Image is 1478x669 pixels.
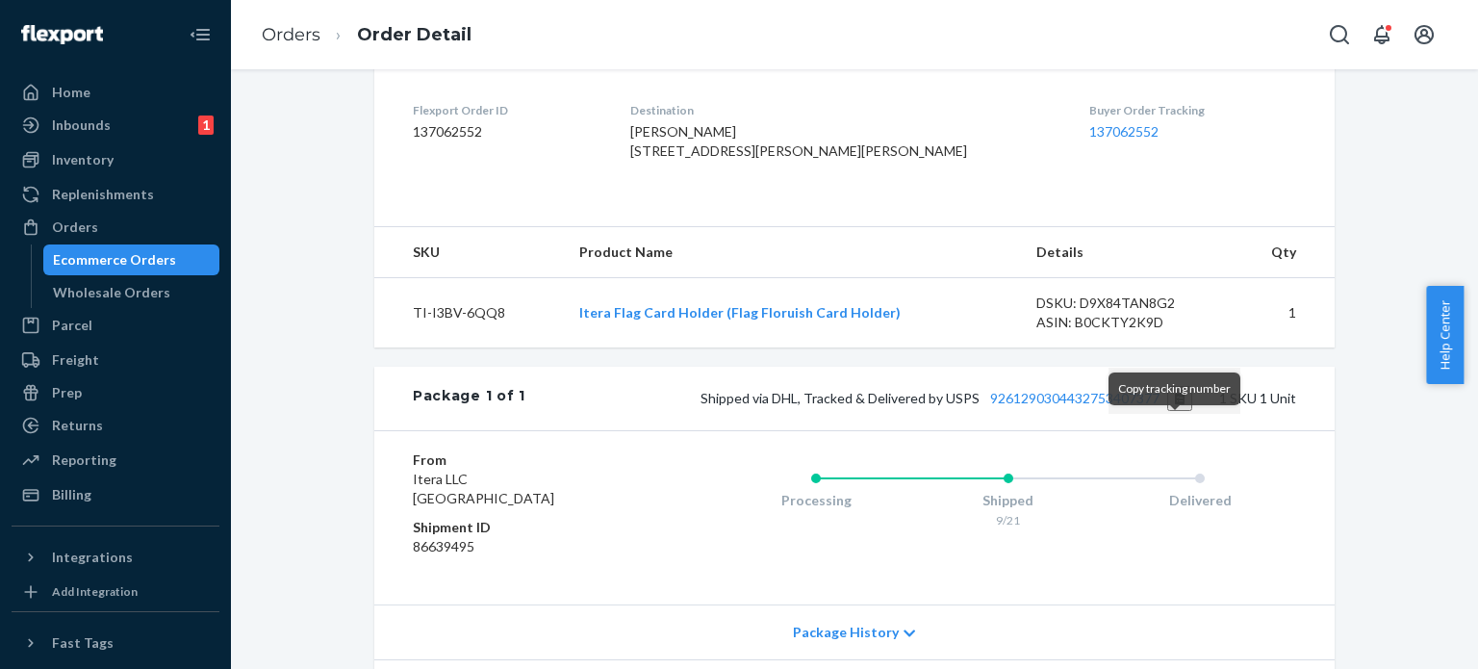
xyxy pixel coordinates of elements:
[374,227,564,278] th: SKU
[52,583,138,600] div: Add Integration
[1233,278,1335,348] td: 1
[1426,286,1464,384] button: Help Center
[1118,381,1231,396] span: Copy tracking number
[912,512,1105,528] div: 9/21
[12,479,219,510] a: Billing
[413,386,525,411] div: Package 1 of 1
[12,144,219,175] a: Inventory
[52,316,92,335] div: Parcel
[413,518,643,537] dt: Shipment ID
[1320,15,1359,54] button: Open Search Box
[21,25,103,44] img: Flexport logo
[1089,102,1296,118] dt: Buyer Order Tracking
[53,250,176,270] div: Ecommerce Orders
[357,24,471,45] a: Order Detail
[52,150,114,169] div: Inventory
[1233,227,1335,278] th: Qty
[564,227,1021,278] th: Product Name
[793,623,899,642] span: Package History
[12,377,219,408] a: Prep
[52,83,90,102] div: Home
[525,386,1296,411] div: 1 SKU 1 Unit
[12,77,219,108] a: Home
[12,212,219,243] a: Orders
[720,491,912,510] div: Processing
[413,537,643,556] dd: 86639495
[12,179,219,210] a: Replenishments
[52,185,154,204] div: Replenishments
[43,244,220,275] a: Ecommerce Orders
[374,278,564,348] td: TI-I3BV-6QQ8
[12,542,219,573] button: Integrations
[1089,123,1159,140] a: 137062552
[12,628,219,658] button: Fast Tags
[12,445,219,476] a: Reporting
[181,15,219,54] button: Close Navigation
[246,7,487,64] ol: breadcrumbs
[912,491,1105,510] div: Shipped
[1021,227,1233,278] th: Details
[198,116,214,135] div: 1
[53,283,170,302] div: Wholesale Orders
[12,580,219,604] a: Add Integration
[630,123,967,159] span: [PERSON_NAME] [STREET_ADDRESS][PERSON_NAME][PERSON_NAME]
[52,548,133,567] div: Integrations
[12,345,219,375] a: Freight
[413,471,554,506] span: Itera LLC [GEOGRAPHIC_DATA]
[701,390,1193,406] span: Shipped via DHL, Tracked & Delivered by USPS
[1036,313,1217,332] div: ASIN: B0CKTY2K9D
[52,633,114,653] div: Fast Tags
[1036,294,1217,313] div: DSKU: D9X84TAN8G2
[52,350,99,370] div: Freight
[43,277,220,308] a: Wholesale Orders
[413,102,599,118] dt: Flexport Order ID
[413,122,599,142] dd: 137062552
[630,102,1058,118] dt: Destination
[12,310,219,341] a: Parcel
[1405,15,1443,54] button: Open account menu
[1363,15,1401,54] button: Open notifications
[52,450,116,470] div: Reporting
[990,390,1159,406] a: 9261290304432753407377
[52,383,82,402] div: Prep
[413,450,643,470] dt: From
[52,485,91,504] div: Billing
[579,304,901,321] a: Itera Flag Card Holder (Flag Floruish Card Holder)
[52,416,103,435] div: Returns
[52,218,98,237] div: Orders
[262,24,320,45] a: Orders
[1104,491,1296,510] div: Delivered
[52,116,111,135] div: Inbounds
[12,410,219,441] a: Returns
[12,110,219,141] a: Inbounds1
